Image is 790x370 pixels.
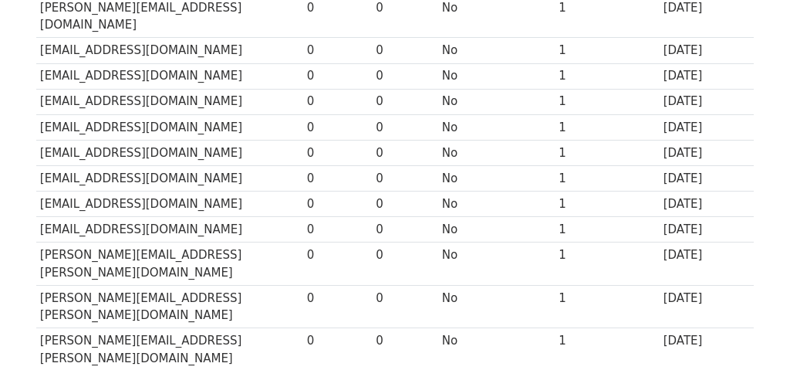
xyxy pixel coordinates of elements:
[438,63,555,89] td: No
[36,63,303,89] td: [EMAIL_ADDRESS][DOMAIN_NAME]
[555,192,660,217] td: 1
[36,38,303,63] td: [EMAIL_ADDRESS][DOMAIN_NAME]
[438,165,555,191] td: No
[660,89,754,114] td: [DATE]
[36,165,303,191] td: [EMAIL_ADDRESS][DOMAIN_NAME]
[660,63,754,89] td: [DATE]
[555,165,660,191] td: 1
[438,140,555,165] td: No
[36,140,303,165] td: [EMAIL_ADDRESS][DOMAIN_NAME]
[373,63,438,89] td: 0
[373,140,438,165] td: 0
[660,243,754,286] td: [DATE]
[373,243,438,286] td: 0
[438,89,555,114] td: No
[303,217,373,243] td: 0
[373,165,438,191] td: 0
[36,243,303,286] td: [PERSON_NAME][EMAIL_ADDRESS][PERSON_NAME][DOMAIN_NAME]
[303,38,373,63] td: 0
[438,217,555,243] td: No
[373,38,438,63] td: 0
[438,243,555,286] td: No
[373,192,438,217] td: 0
[555,285,660,328] td: 1
[555,217,660,243] td: 1
[660,192,754,217] td: [DATE]
[555,114,660,140] td: 1
[373,285,438,328] td: 0
[36,114,303,140] td: [EMAIL_ADDRESS][DOMAIN_NAME]
[438,192,555,217] td: No
[660,165,754,191] td: [DATE]
[660,140,754,165] td: [DATE]
[555,63,660,89] td: 1
[660,38,754,63] td: [DATE]
[373,217,438,243] td: 0
[303,114,373,140] td: 0
[373,114,438,140] td: 0
[713,296,790,370] iframe: Chat Widget
[36,285,303,328] td: [PERSON_NAME][EMAIL_ADDRESS][PERSON_NAME][DOMAIN_NAME]
[660,285,754,328] td: [DATE]
[303,165,373,191] td: 0
[555,243,660,286] td: 1
[303,192,373,217] td: 0
[660,217,754,243] td: [DATE]
[438,114,555,140] td: No
[438,38,555,63] td: No
[303,243,373,286] td: 0
[36,89,303,114] td: [EMAIL_ADDRESS][DOMAIN_NAME]
[555,89,660,114] td: 1
[303,63,373,89] td: 0
[438,285,555,328] td: No
[555,38,660,63] td: 1
[36,217,303,243] td: [EMAIL_ADDRESS][DOMAIN_NAME]
[660,114,754,140] td: [DATE]
[373,89,438,114] td: 0
[303,285,373,328] td: 0
[303,89,373,114] td: 0
[555,140,660,165] td: 1
[36,192,303,217] td: [EMAIL_ADDRESS][DOMAIN_NAME]
[303,140,373,165] td: 0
